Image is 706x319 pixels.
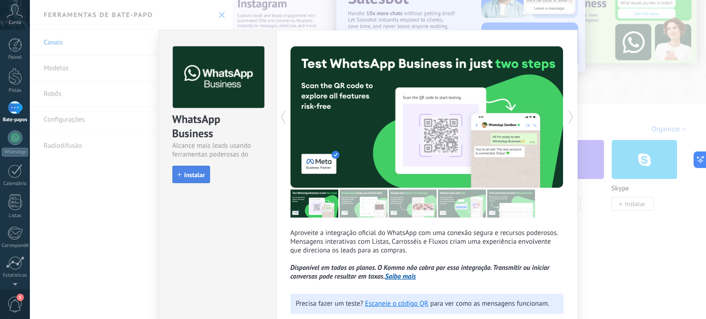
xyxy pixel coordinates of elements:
[2,242,38,249] font: Correspondência
[430,299,549,308] font: para ver como as mensagens funcionam.
[3,117,27,123] font: Bate-papos
[19,294,22,300] font: 1
[4,149,26,155] font: WhatsApp
[389,190,437,218] img: tour_image_6b5bee784155b0e26d0e058db9499733.png
[173,46,264,108] img: logo_main.png
[172,141,251,168] font: Alcance mais leads usando ferramentas poderosas do WhatsApp
[340,190,387,218] img: tour_image_ba1a9dba37f3416c4982efb0d2f1f8f9.png
[172,112,223,140] font: WhatsApp Business
[438,190,486,218] img: tour_image_8adaa4405412f818fdd31a128ea7bfdb.png
[8,54,22,61] font: Painel
[385,272,416,281] a: Saiba mais
[487,190,535,218] img: tour_image_7cdf1e24cac3d52841d4c909d6b5c66e.png
[184,171,205,179] font: Instalar
[9,87,22,94] font: Pistas
[296,299,364,308] font: Precisa fazer um teste?
[3,180,26,187] font: Calendário
[290,263,550,281] font: Disponível em todos os planos. O Kommo não cobra por essa integração. Transmitir ou iniciar conve...
[290,229,558,255] font: Aproveite a integração oficial do WhatsApp com uma conexão segura e recursos poderosos. Mensagens...
[290,190,338,218] img: tour_image_24a60f2de5b7f716b00b2508d23a5f71.png
[172,166,210,183] button: Instalar
[365,299,428,308] font: Escaneie o código QR
[9,19,21,26] font: Conta
[172,112,263,141] div: WhatsApp Business
[9,213,21,219] font: Listas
